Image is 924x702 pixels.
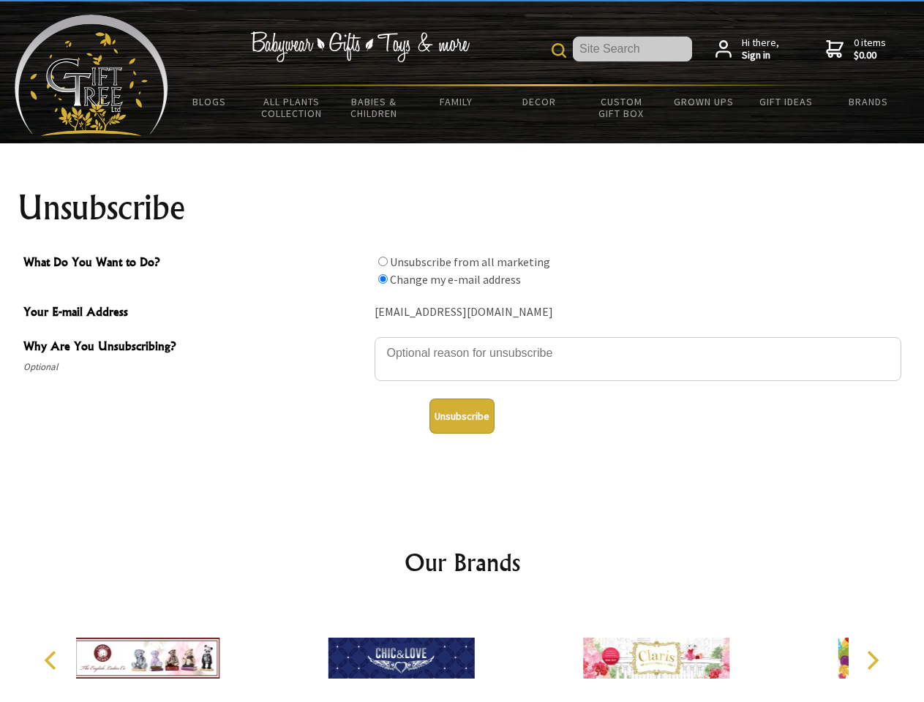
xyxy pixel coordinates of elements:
a: Gift Ideas [745,86,827,117]
a: BLOGS [168,86,251,117]
a: All Plants Collection [251,86,334,129]
button: Previous [37,644,69,676]
a: Custom Gift Box [580,86,663,129]
img: product search [552,43,566,58]
span: Hi there, [742,37,779,62]
input: Site Search [573,37,692,61]
span: Your E-mail Address [23,303,367,324]
span: Optional [23,358,367,376]
img: Babywear - Gifts - Toys & more [250,31,470,62]
a: Hi there,Sign in [715,37,779,62]
a: Grown Ups [662,86,745,117]
h2: Our Brands [29,545,895,580]
div: [EMAIL_ADDRESS][DOMAIN_NAME] [375,301,901,324]
textarea: Why Are You Unsubscribing? [375,337,901,381]
label: Unsubscribe from all marketing [390,254,550,269]
a: Babies & Children [333,86,416,129]
label: Change my e-mail address [390,272,521,287]
button: Unsubscribe [429,399,495,434]
span: Why Are You Unsubscribing? [23,337,367,358]
button: Next [856,644,888,676]
strong: Sign in [742,49,779,62]
input: What Do You Want to Do? [378,274,388,284]
input: What Do You Want to Do? [378,257,388,266]
a: 0 items$0.00 [826,37,886,62]
strong: $0.00 [854,49,886,62]
img: Babyware - Gifts - Toys and more... [15,15,168,136]
a: Family [416,86,498,117]
h1: Unsubscribe [18,190,907,225]
span: What Do You Want to Do? [23,253,367,274]
a: Decor [497,86,580,117]
a: Brands [827,86,910,117]
span: 0 items [854,36,886,62]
